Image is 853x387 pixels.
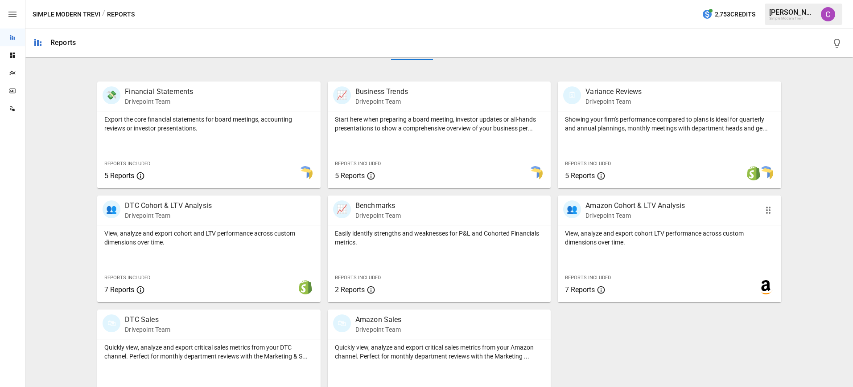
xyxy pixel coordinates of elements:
[565,275,611,281] span: Reports Included
[103,314,120,332] div: 🛍
[698,6,759,23] button: 2,753Credits
[563,86,581,104] div: 🗓
[565,285,595,294] span: 7 Reports
[746,166,761,180] img: shopify
[355,314,402,325] p: Amazon Sales
[585,211,685,220] p: Drivepoint Team
[125,314,170,325] p: DTC Sales
[335,161,381,167] span: Reports Included
[565,229,774,247] p: View, analyze and export cohort LTV performance across custom dimensions over time.
[528,166,543,180] img: smart model
[585,86,642,97] p: Variance Reviews
[355,325,402,334] p: Drivepoint Team
[565,115,774,133] p: Showing your firm's performance compared to plans is ideal for quarterly and annual plannings, mo...
[335,343,544,361] p: Quickly view, analyze and export critical sales metrics from your Amazon channel. Perfect for mon...
[125,325,170,334] p: Drivepoint Team
[335,115,544,133] p: Start here when preparing a board meeting, investor updates or all-hands presentations to show a ...
[816,2,841,27] button: Corbin Wallace
[335,171,365,180] span: 5 Reports
[333,86,351,104] div: 📈
[333,200,351,218] div: 📈
[104,343,313,361] p: Quickly view, analyze and export critical sales metrics from your DTC channel. Perfect for monthl...
[125,97,193,106] p: Drivepoint Team
[104,115,313,133] p: Export the core financial statements for board meetings, accounting reviews or investor presentat...
[103,200,120,218] div: 👥
[769,8,816,16] div: [PERSON_NAME]
[565,171,595,180] span: 5 Reports
[355,211,401,220] p: Drivepoint Team
[821,7,835,21] img: Corbin Wallace
[103,86,120,104] div: 💸
[298,280,313,294] img: shopify
[125,200,212,211] p: DTC Cohort & LTV Analysis
[104,285,134,294] span: 7 Reports
[565,161,611,167] span: Reports Included
[104,171,134,180] span: 5 Reports
[333,314,351,332] div: 🛍
[104,275,150,281] span: Reports Included
[759,280,773,294] img: amazon
[104,161,150,167] span: Reports Included
[715,9,755,20] span: 2,753 Credits
[585,200,685,211] p: Amazon Cohort & LTV Analysis
[125,211,212,220] p: Drivepoint Team
[125,86,193,97] p: Financial Statements
[104,229,313,247] p: View, analyze and export cohort and LTV performance across custom dimensions over time.
[335,229,544,247] p: Easily identify strengths and weaknesses for P&L and Cohorted Financials metrics.
[355,86,408,97] p: Business Trends
[298,166,313,180] img: smart model
[769,16,816,20] div: Simple Modern Trevi
[355,97,408,106] p: Drivepoint Team
[759,166,773,180] img: smart model
[50,38,76,47] div: Reports
[102,9,105,20] div: /
[335,275,381,281] span: Reports Included
[335,285,365,294] span: 2 Reports
[585,97,642,106] p: Drivepoint Team
[355,200,401,211] p: Benchmarks
[563,200,581,218] div: 👥
[33,9,100,20] button: Simple Modern Trevi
